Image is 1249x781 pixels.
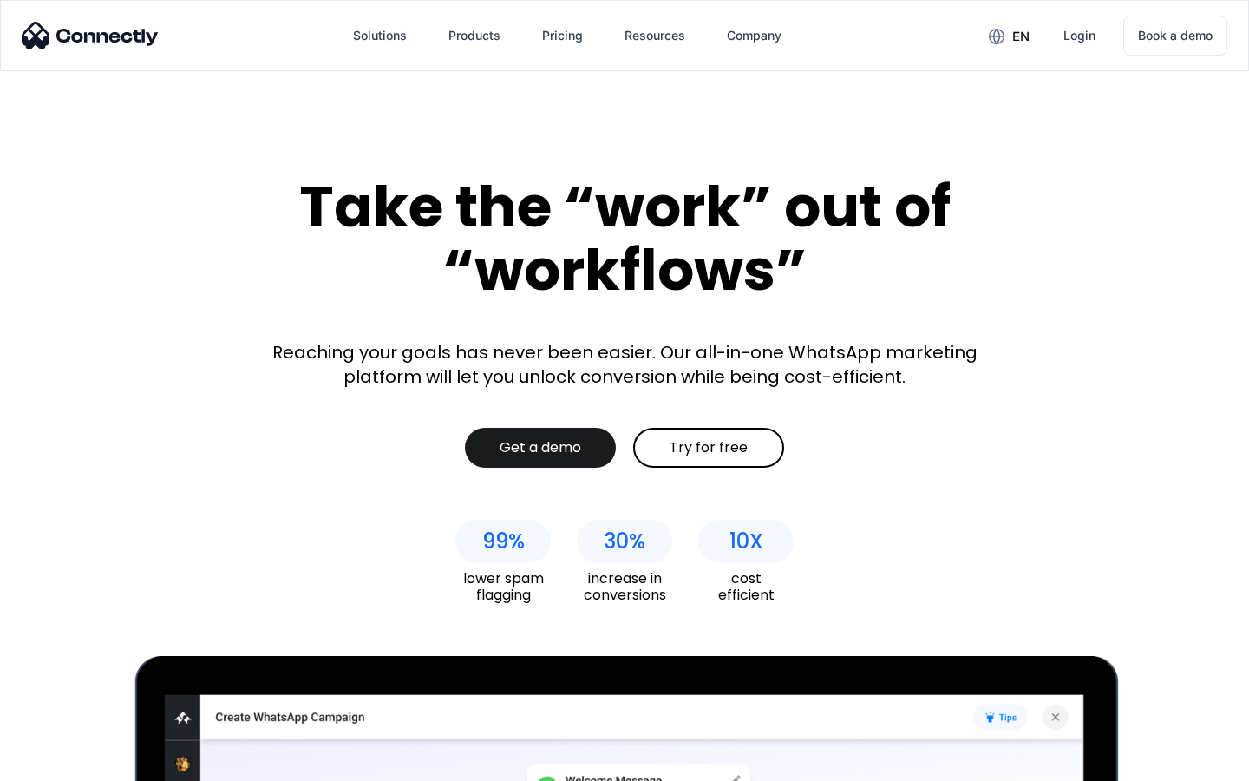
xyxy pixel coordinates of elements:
[670,439,748,456] div: Try for free
[455,570,551,603] div: lower spam flagging
[577,570,672,603] div: increase in conversions
[22,22,159,49] img: Connectly Logo
[542,23,583,48] div: Pricing
[353,23,407,48] div: Solutions
[633,428,784,468] a: Try for free
[1012,24,1030,49] div: en
[1063,23,1095,48] div: Login
[35,751,104,775] ul: Language list
[500,439,581,456] div: Get a demo
[465,428,616,468] a: Get a demo
[528,15,597,56] a: Pricing
[234,175,1015,301] div: Take the “work” out of “workflows”
[604,529,645,554] div: 30%
[260,340,989,389] div: Reaching your goals has never been easier. Our all-in-one WhatsApp marketing platform will let yo...
[17,751,104,775] aside: Language selected: English
[1123,16,1227,56] a: Book a demo
[1050,15,1109,56] a: Login
[729,529,763,554] div: 10X
[448,23,500,48] div: Products
[698,570,794,603] div: cost efficient
[624,23,685,48] div: Resources
[482,529,525,554] div: 99%
[727,23,781,48] div: Company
